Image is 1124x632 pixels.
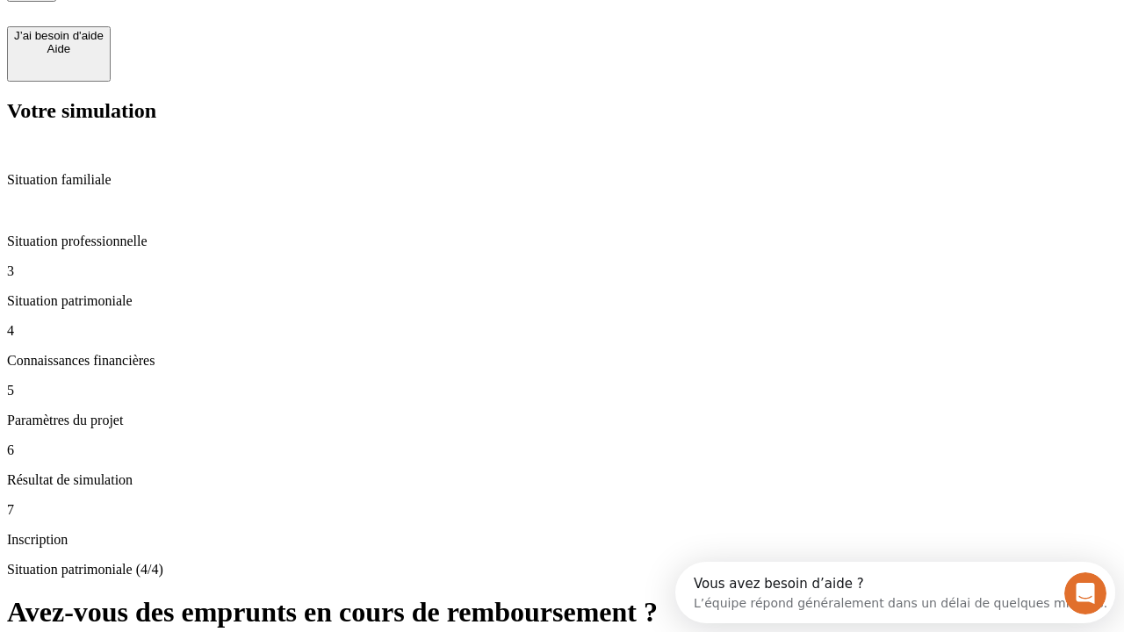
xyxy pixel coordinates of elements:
[7,413,1117,428] p: Paramètres du projet
[1064,572,1106,614] iframe: Intercom live chat
[7,353,1117,369] p: Connaissances financières
[7,263,1117,279] p: 3
[7,172,1117,188] p: Situation familiale
[14,29,104,42] div: J’ai besoin d'aide
[7,323,1117,339] p: 4
[7,293,1117,309] p: Situation patrimoniale
[14,42,104,55] div: Aide
[7,99,1117,123] h2: Votre simulation
[7,7,484,55] div: Ouvrir le Messenger Intercom
[7,383,1117,399] p: 5
[675,562,1115,623] iframe: Intercom live chat discovery launcher
[7,502,1117,518] p: 7
[7,532,1117,548] p: Inscription
[7,472,1117,488] p: Résultat de simulation
[7,442,1117,458] p: 6
[18,29,432,47] div: L’équipe répond généralement dans un délai de quelques minutes.
[18,15,432,29] div: Vous avez besoin d’aide ?
[7,233,1117,249] p: Situation professionnelle
[7,596,1117,628] h1: Avez-vous des emprunts en cours de remboursement ?
[7,562,1117,578] p: Situation patrimoniale (4/4)
[7,26,111,82] button: J’ai besoin d'aideAide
